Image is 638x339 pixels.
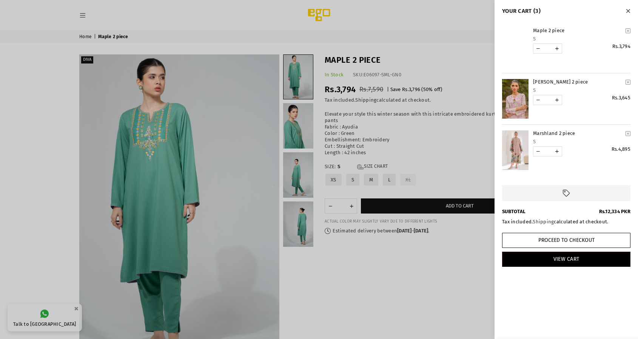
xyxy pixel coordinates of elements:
quantity-input: Quantity [533,43,562,54]
a: Maple 2 piece [533,28,623,34]
a: Marshland 2 piece [533,130,623,137]
a: [PERSON_NAME] 2 piece [533,79,623,85]
div: S [533,87,630,93]
quantity-input: Quantity [533,146,562,156]
button: Close [624,6,632,15]
div: S [533,139,630,144]
button: Proceed to Checkout [502,233,630,248]
b: SUBTOTAL [502,209,526,215]
quantity-input: Quantity [533,95,562,105]
div: Tax included. calculated at checkout. [502,219,630,225]
h4: YOUR CART (3) [502,8,630,14]
a: View Cart [502,252,630,267]
span: Rs.12,334 PKR [599,209,630,214]
div: S [533,36,630,42]
span: Rs.3,794 [612,43,630,49]
span: Rs.4,895 [612,146,630,152]
a: Shipping [533,219,554,224]
span: Rs.3,645 [612,95,630,101]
